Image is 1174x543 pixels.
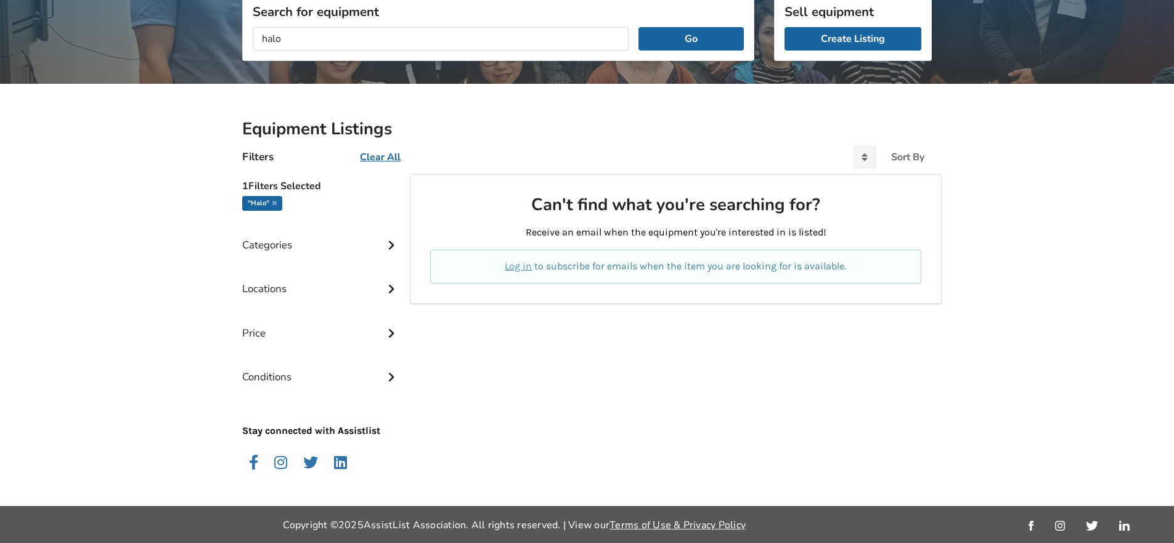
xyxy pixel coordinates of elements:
div: "halo" [242,196,282,211]
h3: Search for equipment [253,4,744,20]
input: I am looking for... [253,27,629,51]
a: Terms of Use & Privacy Policy [609,518,746,532]
div: Categories [242,214,400,258]
div: Conditions [242,346,400,390]
h5: 1 Filters Selected [242,174,400,196]
img: twitter_link [1086,521,1098,531]
p: to subscribe for emails when the item you are looking for is available. [445,259,907,274]
img: facebook_link [1029,521,1033,531]
p: Receive an email when the equipment you're interested in is listed! [430,226,921,240]
u: Clear All [360,150,401,164]
div: Sort By [891,152,924,162]
div: Price [242,302,400,346]
a: Create Listing [785,27,921,51]
img: linkedin_link [1119,521,1130,531]
a: Log in [505,260,532,272]
p: Stay connected with Assistlist [242,390,400,438]
button: Go [638,27,744,51]
div: Locations [242,258,400,301]
h2: Equipment Listings [242,118,932,140]
h4: Filters [242,150,274,164]
h3: Sell equipment [785,4,921,20]
h2: Can't find what you're searching for? [430,194,921,216]
img: instagram_link [1055,521,1065,531]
